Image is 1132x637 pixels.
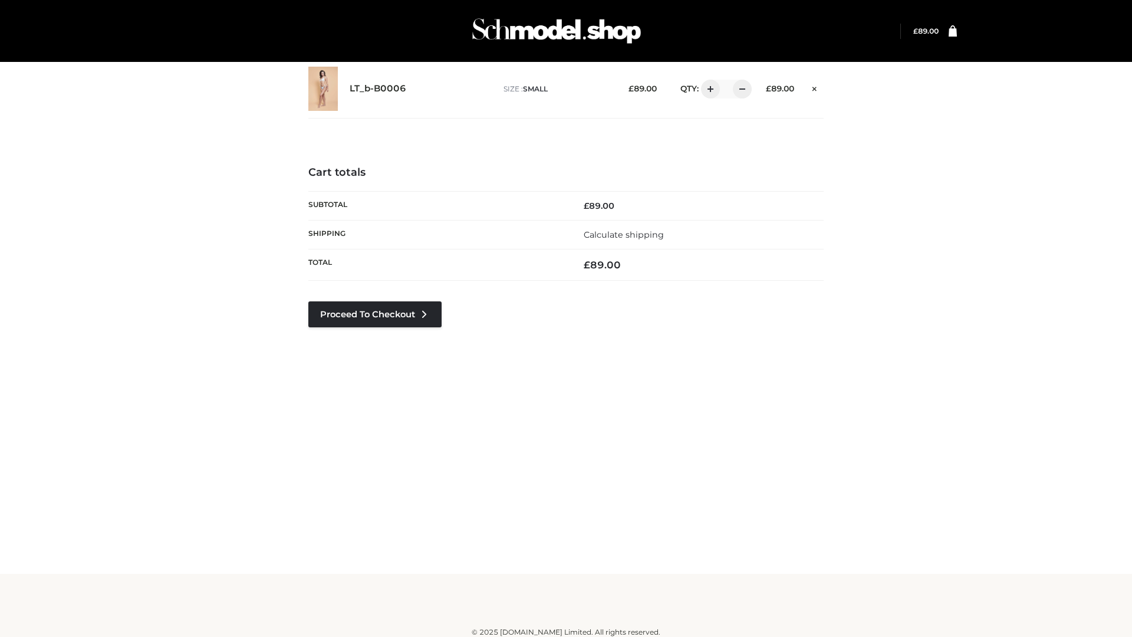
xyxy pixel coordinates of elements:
span: £ [913,27,918,35]
p: size : [504,84,610,94]
span: £ [766,84,771,93]
span: £ [584,201,589,211]
bdi: 89.00 [766,84,794,93]
a: Proceed to Checkout [308,301,442,327]
th: Total [308,249,566,281]
span: £ [628,84,634,93]
a: Calculate shipping [584,229,664,240]
a: £89.00 [913,27,939,35]
h4: Cart totals [308,166,824,179]
a: LT_b-B0006 [350,83,406,94]
bdi: 89.00 [913,27,939,35]
div: QTY: [669,80,748,98]
th: Shipping [308,220,566,249]
img: Schmodel Admin 964 [468,8,645,54]
span: SMALL [523,84,548,93]
span: £ [584,259,590,271]
bdi: 89.00 [584,259,621,271]
th: Subtotal [308,191,566,220]
a: Remove this item [806,80,824,95]
bdi: 89.00 [628,84,657,93]
bdi: 89.00 [584,201,614,211]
